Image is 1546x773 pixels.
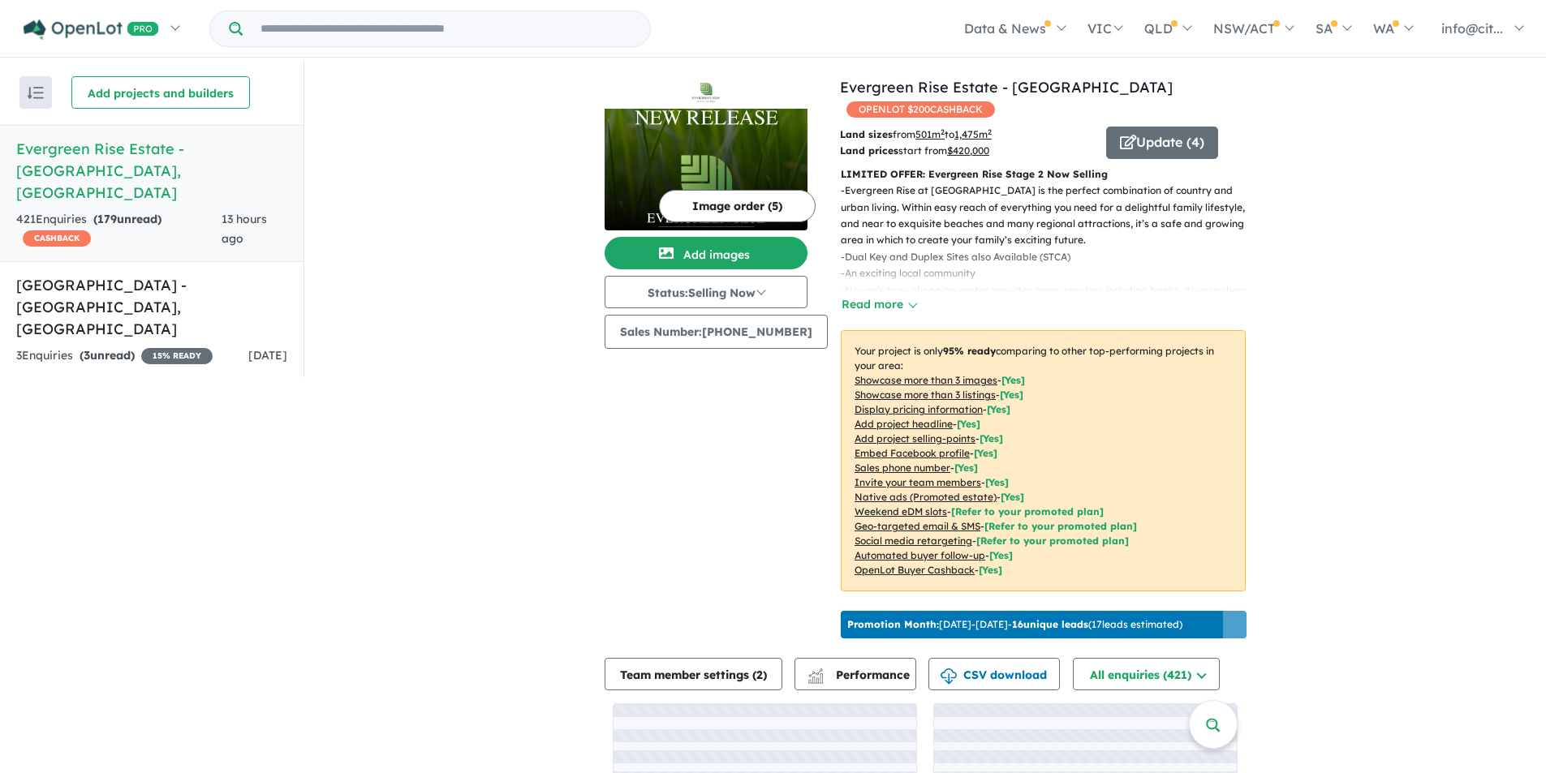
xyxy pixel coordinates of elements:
button: CSV download [928,658,1060,690]
img: download icon [941,668,957,685]
span: [ Yes ] [985,476,1009,488]
b: Land prices [840,144,898,157]
button: All enquiries (421) [1073,658,1220,690]
u: 1,475 m [954,128,992,140]
input: Try estate name, suburb, builder or developer [246,11,647,46]
u: Display pricing information [855,403,983,415]
p: from [840,127,1094,143]
p: - Evergreen Rise at [GEOGRAPHIC_DATA] is the perfect combination of country and urban living. Wit... [841,183,1259,249]
span: [ Yes ] [974,447,997,459]
span: info@cit... [1441,20,1503,37]
button: Team member settings (2) [605,658,782,690]
a: Evergreen Rise Estate - South Nowra LogoEvergreen Rise Estate - South Nowra [605,76,807,230]
img: line-chart.svg [808,668,823,677]
u: Native ads (Promoted estate) [855,491,997,503]
button: Update (4) [1106,127,1218,159]
span: [ Yes ] [1000,389,1023,401]
p: - Dual Key and Duplex Sites also Available (STCA) [841,249,1259,265]
span: [ Yes ] [954,462,978,474]
p: start from [840,143,1094,159]
span: OPENLOT $ 200 CASHBACK [846,101,995,118]
span: [Yes] [979,564,1002,576]
span: [Yes] [1001,491,1024,503]
u: Invite your team members [855,476,981,488]
span: to [945,128,992,140]
h5: [GEOGRAPHIC_DATA] - [GEOGRAPHIC_DATA] , [GEOGRAPHIC_DATA] [16,274,287,340]
u: Automated buyer follow-up [855,549,985,561]
u: Showcase more than 3 images [855,374,997,386]
u: OpenLot Buyer Cashback [855,564,975,576]
span: [ Yes ] [957,418,980,430]
p: Your project is only comparing to other top-performing projects in your area: - - - - - - - - - -... [841,330,1246,591]
h5: Evergreen Rise Estate - [GEOGRAPHIC_DATA] , [GEOGRAPHIC_DATA] [16,138,287,204]
img: Evergreen Rise Estate - South Nowra [605,109,807,230]
span: CASHBACK [23,230,91,247]
span: 3 [84,348,90,363]
strong: ( unread) [80,348,135,363]
sup: 2 [988,127,992,136]
img: Openlot PRO Logo White [24,19,159,40]
u: 501 m [915,128,945,140]
span: [Refer to your promoted plan] [976,535,1129,547]
img: bar-chart.svg [807,673,824,684]
u: Showcase more than 3 listings [855,389,996,401]
u: $ 420,000 [947,144,989,157]
button: Add images [605,237,807,269]
strong: ( unread) [93,212,161,226]
p: - Nowra’s busy shopping center provides many services including banks, diverse shops, and a library. [841,282,1259,316]
a: Evergreen Rise Estate - [GEOGRAPHIC_DATA] [840,78,1173,97]
span: [Yes] [989,549,1013,561]
span: 15 % READY [141,348,213,364]
b: Promotion Month: [847,618,939,630]
span: Performance [810,668,910,682]
button: Status:Selling Now [605,276,807,308]
u: Geo-targeted email & SMS [855,520,980,532]
u: Sales phone number [855,462,950,474]
sup: 2 [941,127,945,136]
u: Add project headline [855,418,953,430]
button: Performance [795,658,916,690]
b: 95 % ready [943,345,996,357]
button: Read more [841,295,917,314]
u: Social media retargeting [855,535,972,547]
span: [ Yes ] [1001,374,1025,386]
span: 2 [756,668,763,682]
u: Weekend eDM slots [855,505,947,517]
b: 16 unique leads [1012,618,1088,630]
div: 421 Enquir ies [16,210,222,249]
span: 179 [97,212,117,226]
img: Evergreen Rise Estate - South Nowra Logo [611,83,801,102]
span: [Refer to your promoted plan] [951,505,1104,517]
span: [ Yes ] [980,432,1003,444]
span: [ Yes ] [987,403,1010,415]
span: [DATE] [248,348,287,363]
p: LIMITED OFFER: Evergreen Rise Stage 2 Now Selling [841,166,1246,183]
img: sort.svg [28,87,44,99]
p: [DATE] - [DATE] - ( 17 leads estimated) [847,617,1182,632]
span: [Refer to your promoted plan] [984,520,1137,532]
b: Land sizes [840,128,893,140]
button: Sales Number:[PHONE_NUMBER] [605,315,828,349]
span: 13 hours ago [222,212,267,246]
u: Embed Facebook profile [855,447,970,459]
p: - An exciting local community [841,265,1259,281]
div: 3 Enquir ies [16,346,213,366]
button: Image order (5) [659,190,816,222]
u: Add project selling-points [855,432,975,444]
button: Add projects and builders [71,76,250,109]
